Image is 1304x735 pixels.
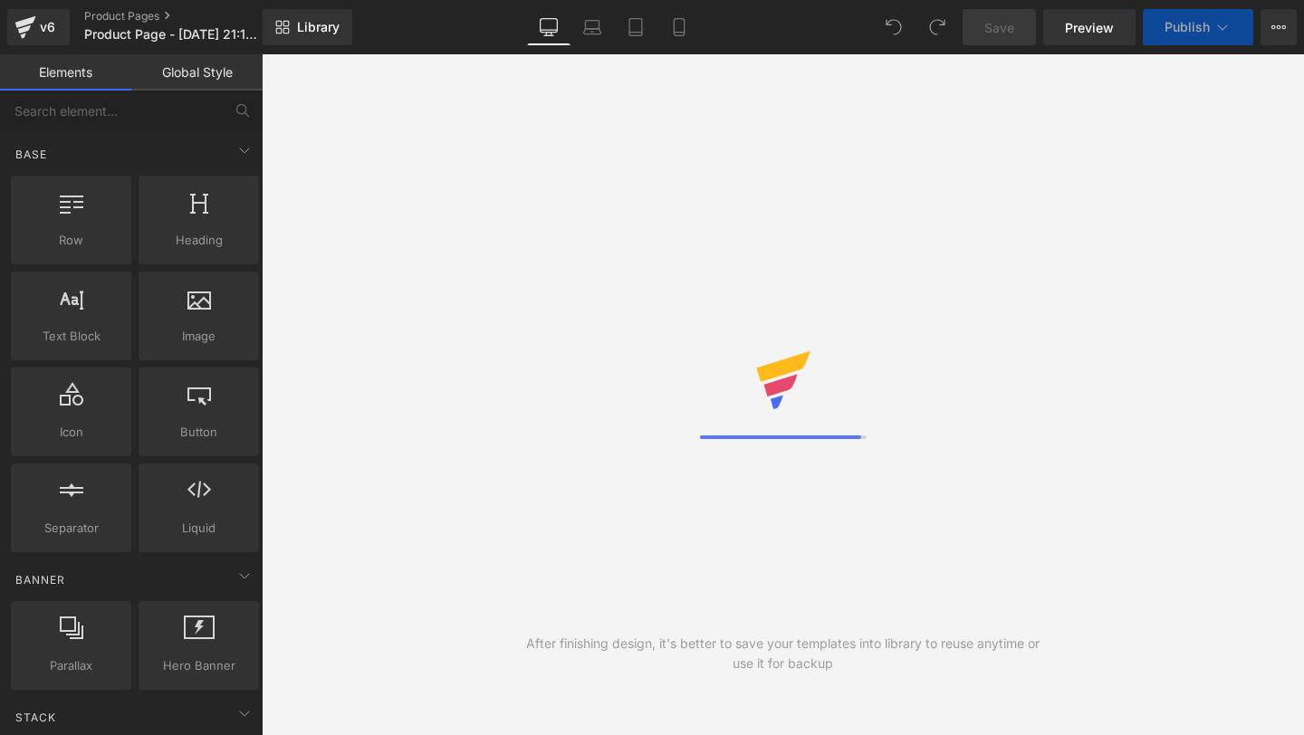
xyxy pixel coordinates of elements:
[14,571,67,588] span: Banner
[919,9,955,45] button: Redo
[614,9,657,45] a: Tablet
[1143,9,1253,45] button: Publish
[16,656,126,675] span: Parallax
[876,9,912,45] button: Undo
[16,231,126,250] span: Row
[36,15,59,39] div: v6
[144,656,254,675] span: Hero Banner
[1165,20,1210,34] span: Publish
[131,54,263,91] a: Global Style
[263,9,352,45] a: New Library
[1261,9,1297,45] button: More
[527,9,570,45] a: Desktop
[1043,9,1136,45] a: Preview
[657,9,701,45] a: Mobile
[16,327,126,346] span: Text Block
[144,423,254,442] span: Button
[144,519,254,538] span: Liquid
[84,27,258,42] span: Product Page - [DATE] 21:18:06
[570,9,614,45] a: Laptop
[7,9,70,45] a: v6
[144,231,254,250] span: Heading
[523,634,1044,673] div: After finishing design, it's better to save your templates into library to reuse anytime or use i...
[14,709,58,726] span: Stack
[14,146,49,163] span: Base
[16,423,126,442] span: Icon
[84,9,292,24] a: Product Pages
[144,327,254,346] span: Image
[984,18,1014,37] span: Save
[16,519,126,538] span: Separator
[297,19,340,35] span: Library
[1065,18,1114,37] span: Preview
